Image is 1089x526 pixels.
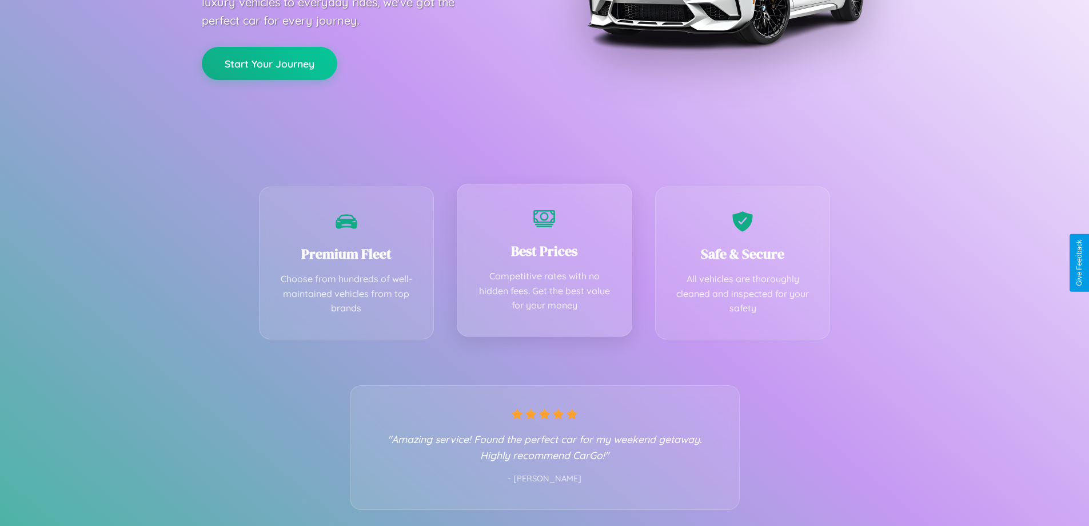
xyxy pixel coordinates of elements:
div: Give Feedback [1075,240,1083,286]
p: All vehicles are thoroughly cleaned and inspected for your safety [673,272,813,316]
h3: Best Prices [474,242,615,260]
h3: Safe & Secure [673,244,813,263]
h3: Premium Fleet [277,244,417,263]
p: Competitive rates with no hidden fees. Get the best value for your money [474,269,615,313]
button: Start Your Journey [202,47,337,80]
p: Choose from hundreds of well-maintained vehicles from top brands [277,272,417,316]
p: "Amazing service! Found the perfect car for my weekend getaway. Highly recommend CarGo!" [373,431,716,463]
p: - [PERSON_NAME] [373,472,716,487]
